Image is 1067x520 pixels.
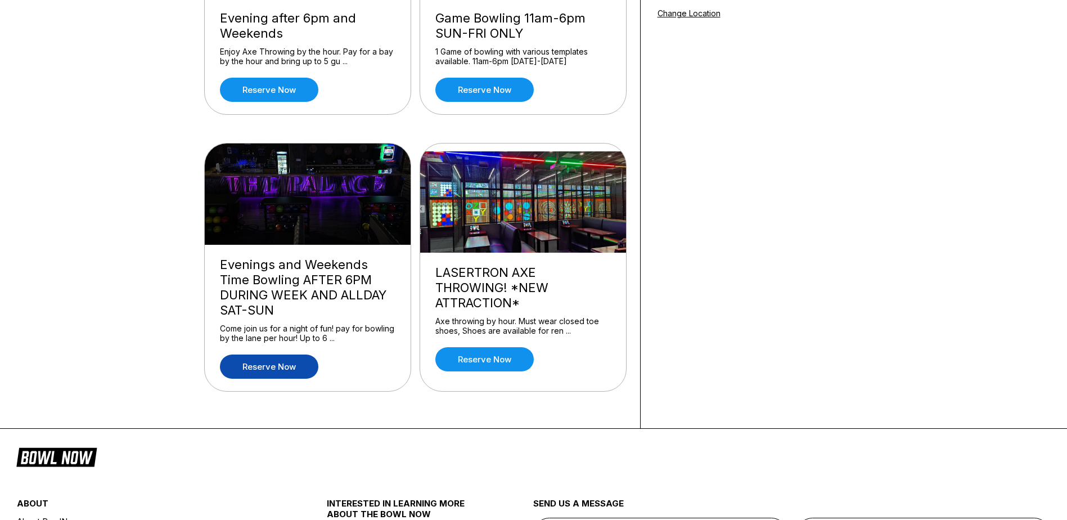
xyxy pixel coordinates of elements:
a: Reserve now [435,347,534,371]
div: Game Bowling 11am-6pm SUN-FRI ONLY [435,11,611,41]
a: Reserve now [435,78,534,102]
div: Evening after 6pm and Weekends [220,11,395,41]
img: Evenings and Weekends Time Bowling AFTER 6PM DURING WEEK AND ALLDAY SAT-SUN [205,144,412,245]
a: Change Location [658,8,721,18]
div: Axe throwing by hour. Must wear closed toe shoes, Shoes are available for ren ... [435,316,611,336]
div: LASERTRON AXE THROWING! *NEW ATTRACTION* [435,265,611,311]
a: Reserve now [220,78,318,102]
div: Enjoy Axe Throwing by the hour. Pay for a bay by the hour and bring up to 5 gu ... [220,47,395,66]
div: about [17,498,275,514]
div: send us a message [533,498,1050,518]
div: 1 Game of bowling with various templates available. 11am-6pm [DATE]-[DATE] [435,47,611,66]
img: LASERTRON AXE THROWING! *NEW ATTRACTION* [420,151,627,253]
div: Evenings and Weekends Time Bowling AFTER 6PM DURING WEEK AND ALLDAY SAT-SUN [220,257,395,318]
div: Come join us for a night of fun! pay for bowling by the lane per hour! Up to 6 ... [220,324,395,343]
a: Reserve now [220,355,318,379]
